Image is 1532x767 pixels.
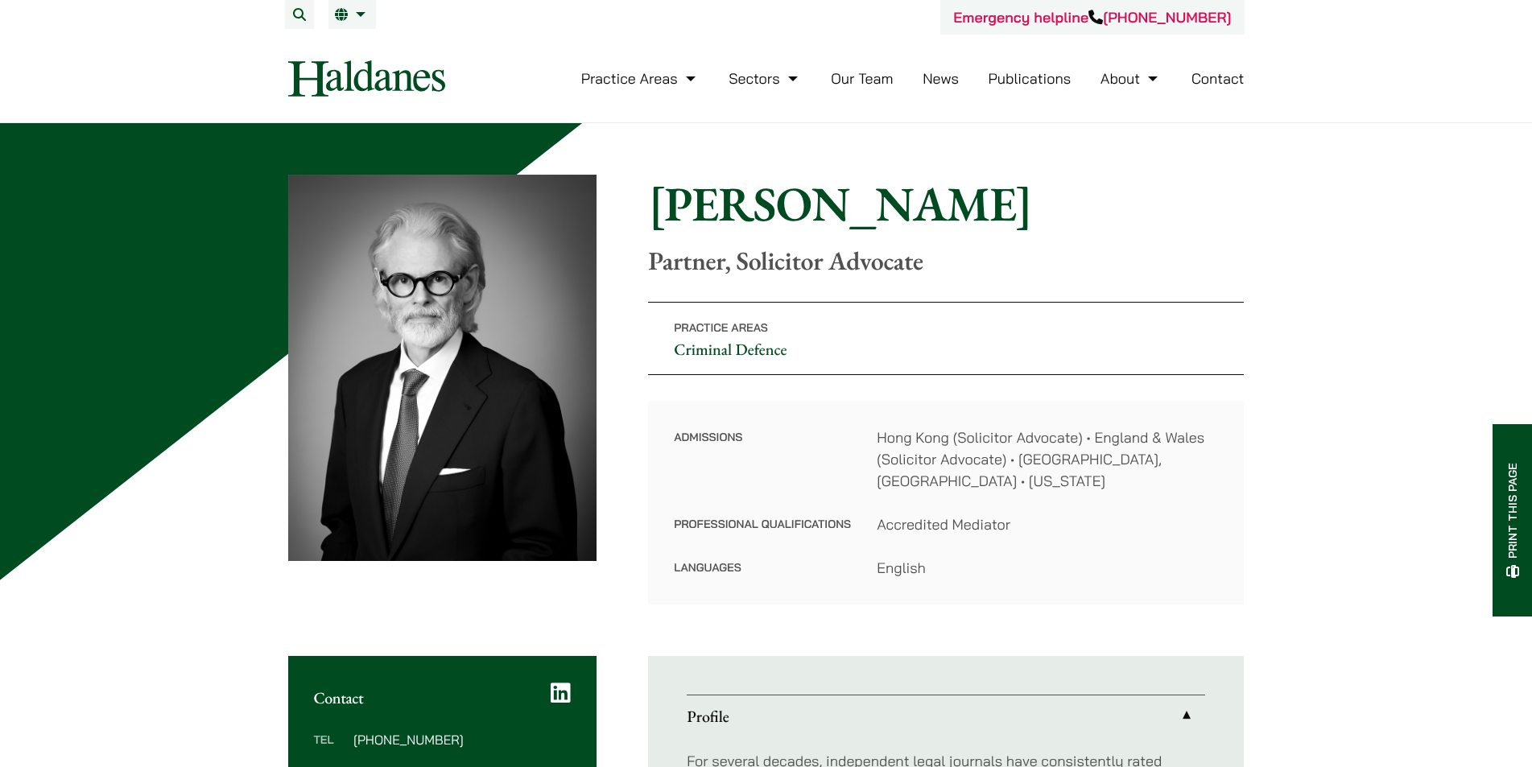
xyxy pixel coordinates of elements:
dt: Professional Qualifications [674,513,851,557]
h1: [PERSON_NAME] [648,175,1244,233]
a: About [1100,69,1162,88]
a: Emergency helpline[PHONE_NUMBER] [953,8,1231,27]
dd: Accredited Mediator [877,513,1218,535]
a: Contact [1191,69,1245,88]
dt: Languages [674,557,851,579]
img: Logo of Haldanes [288,60,445,97]
dt: Tel [314,733,347,765]
a: Practice Areas [581,69,700,88]
a: Profile [687,695,1205,737]
a: Publications [989,69,1072,88]
dd: English [877,557,1218,579]
dt: Admissions [674,427,851,513]
h2: Contact [314,688,572,707]
a: Our Team [831,69,893,88]
a: LinkedIn [551,682,571,704]
dd: Hong Kong (Solicitor Advocate) • England & Wales (Solicitor Advocate) • [GEOGRAPHIC_DATA], [GEOGR... [877,427,1218,492]
a: Criminal Defence [674,339,787,360]
a: News [923,69,959,88]
span: Practice Areas [674,320,768,335]
a: EN [335,8,370,21]
a: Sectors [729,69,801,88]
p: Partner, Solicitor Advocate [648,245,1244,276]
dd: [PHONE_NUMBER] [353,733,571,746]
